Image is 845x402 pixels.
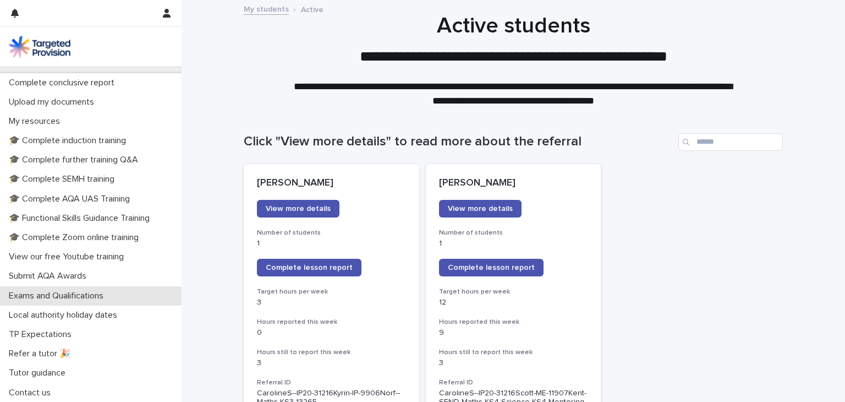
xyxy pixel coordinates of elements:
[257,298,406,307] p: 3
[244,13,783,39] h1: Active students
[257,177,406,189] p: [PERSON_NAME]
[448,205,513,213] span: View more details
[439,229,588,237] h3: Number of students
[257,287,406,296] h3: Target hours per week
[448,264,535,271] span: Complete lesson report
[4,135,135,146] p: 🎓 Complete induction training
[257,348,406,357] h3: Hours still to report this week
[266,264,353,271] span: Complete lesson report
[257,239,406,248] p: 1
[439,318,588,327] h3: Hours reported this week
[439,328,588,338] p: 9
[301,3,323,15] p: Active
[4,349,79,359] p: Refer a tutor 🎉
[244,134,674,150] h1: Click "View more details" to read more about the referral
[439,348,588,357] h3: Hours still to report this week
[257,259,361,276] a: Complete lesson report
[4,388,59,398] p: Contact us
[439,298,588,307] p: 12
[439,358,588,368] p: 3
[4,174,123,184] p: 🎓 Complete SEMH training
[257,318,406,327] h3: Hours reported this week
[257,358,406,368] p: 3
[4,116,69,127] p: My resources
[439,177,588,189] p: [PERSON_NAME]
[4,194,139,204] p: 🎓 Complete AQA UAS Training
[4,271,95,281] p: Submit AQA Awards
[439,287,588,296] h3: Target hours per week
[678,133,783,151] input: Search
[439,259,544,276] a: Complete lesson report
[4,252,133,262] p: View our free Youtube training
[4,78,123,88] p: Complete conclusive report
[4,213,158,224] p: 🎓 Functional Skills Guidance Training
[4,368,74,378] p: Tutor guidance
[4,291,112,301] p: Exams and Qualifications
[257,328,406,338] p: 0
[244,2,289,15] a: My students
[4,232,147,243] p: 🎓 Complete Zoom online training
[4,329,80,340] p: TP Expectations
[439,239,588,248] p: 1
[439,200,522,218] a: View more details
[9,36,70,58] img: M5nRWzHhSzIhMunXDL62
[257,229,406,237] h3: Number of students
[257,200,339,218] a: View more details
[266,205,331,213] span: View more details
[4,97,103,107] p: Upload my documents
[4,310,126,320] p: Local authority holiday dates
[257,378,406,387] h3: Referral ID
[439,378,588,387] h3: Referral ID
[4,155,147,165] p: 🎓 Complete further training Q&A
